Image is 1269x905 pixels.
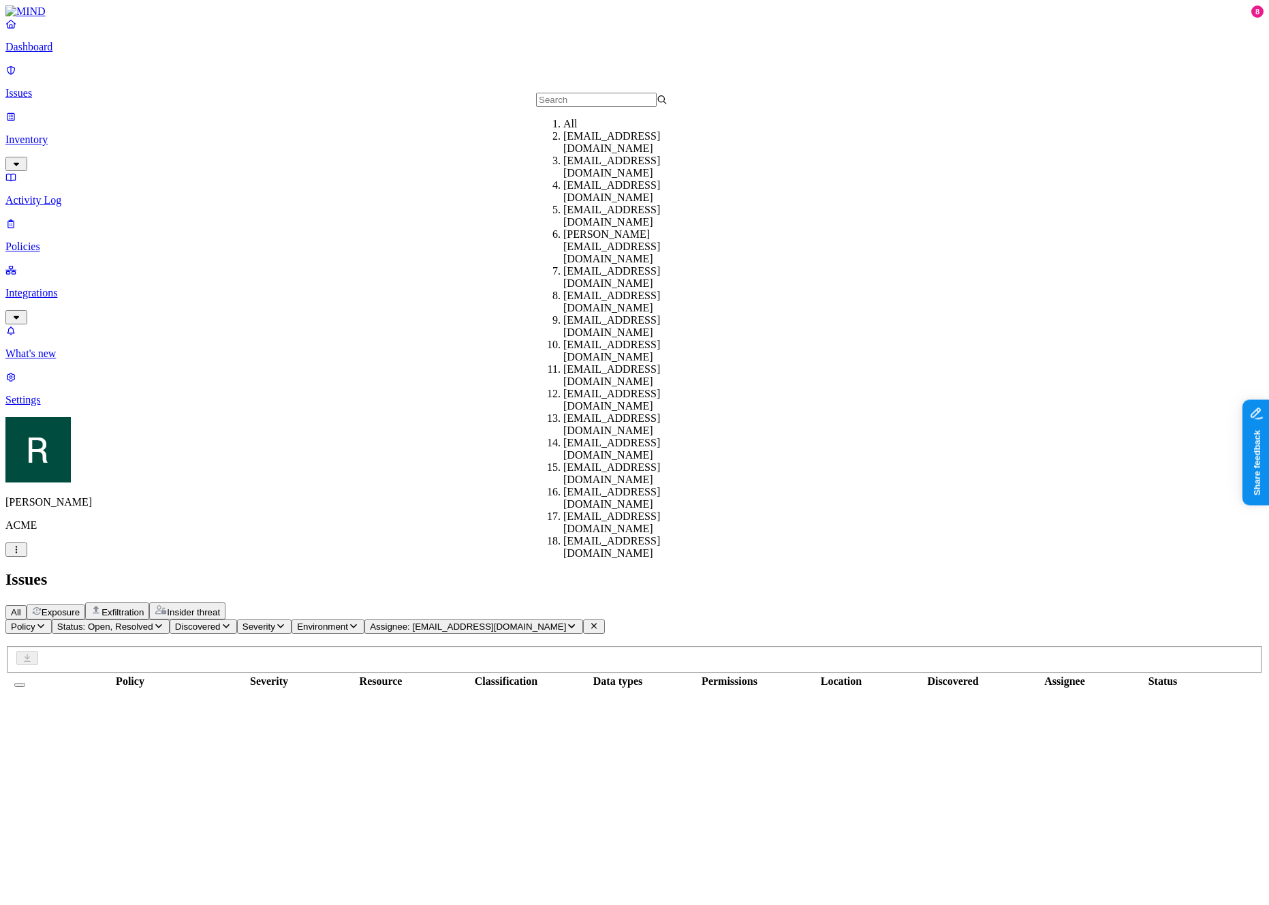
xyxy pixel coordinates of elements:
[35,675,225,688] div: Policy
[297,622,348,632] span: Environment
[167,607,220,617] span: Insider threat
[563,265,695,290] div: [EMAIL_ADDRESS][DOMAIN_NAME]
[452,675,561,688] div: Classification
[563,314,695,339] div: [EMAIL_ADDRESS][DOMAIN_NAME]
[5,264,1264,322] a: Integrations
[1251,5,1264,18] div: 8
[5,394,1264,406] p: Settings
[563,461,695,486] div: [EMAIL_ADDRESS][DOMAIN_NAME]
[5,287,1264,299] p: Integrations
[536,93,657,107] input: Search
[5,570,1264,589] h2: Issues
[5,5,46,18] img: MIND
[563,130,695,155] div: [EMAIL_ADDRESS][DOMAIN_NAME]
[563,388,695,412] div: [EMAIL_ADDRESS][DOMAIN_NAME]
[11,607,21,617] span: All
[228,675,310,688] div: Severity
[5,194,1264,206] p: Activity Log
[5,110,1264,169] a: Inventory
[14,683,25,687] button: Select all
[563,204,695,228] div: [EMAIL_ADDRESS][DOMAIN_NAME]
[5,134,1264,146] p: Inventory
[563,412,695,437] div: [EMAIL_ADDRESS][DOMAIN_NAME]
[563,339,695,363] div: [EMAIL_ADDRESS][DOMAIN_NAME]
[101,607,144,617] span: Exfiltration
[5,348,1264,360] p: What's new
[57,622,153,632] span: Status: Open, Resolved
[563,437,695,461] div: [EMAIL_ADDRESS][DOMAIN_NAME]
[5,87,1264,99] p: Issues
[5,324,1264,360] a: What's new
[5,417,71,482] img: Ron Rabinovich
[11,622,35,632] span: Policy
[5,496,1264,508] p: [PERSON_NAME]
[675,675,784,688] div: Permissions
[5,519,1264,532] p: ACME
[5,18,1264,53] a: Dashboard
[5,217,1264,253] a: Policies
[563,118,695,130] div: All
[563,510,695,535] div: [EMAIL_ADDRESS][DOMAIN_NAME]
[5,171,1264,206] a: Activity Log
[563,535,695,559] div: [EMAIL_ADDRESS][DOMAIN_NAME]
[242,622,275,632] span: Severity
[787,675,896,688] div: Location
[1122,675,1204,688] div: Status
[563,290,695,314] div: [EMAIL_ADDRESS][DOMAIN_NAME]
[563,363,695,388] div: [EMAIL_ADDRESS][DOMAIN_NAME]
[175,622,221,632] span: Discovered
[563,179,695,204] div: [EMAIL_ADDRESS][DOMAIN_NAME]
[563,155,695,179] div: [EMAIL_ADDRESS][DOMAIN_NAME]
[5,5,1264,18] a: MIND
[563,228,695,265] div: [PERSON_NAME][EMAIL_ADDRESS][DOMAIN_NAME]
[5,241,1264,253] p: Policies
[42,607,80,617] span: Exposure
[5,371,1264,406] a: Settings
[313,675,449,688] div: Resource
[1010,675,1119,688] div: Assignee
[898,675,1007,688] div: Discovered
[370,622,566,632] span: Assignee: [EMAIL_ADDRESS][DOMAIN_NAME]
[563,486,695,510] div: [EMAIL_ADDRESS][DOMAIN_NAME]
[5,64,1264,99] a: Issues
[5,41,1264,53] p: Dashboard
